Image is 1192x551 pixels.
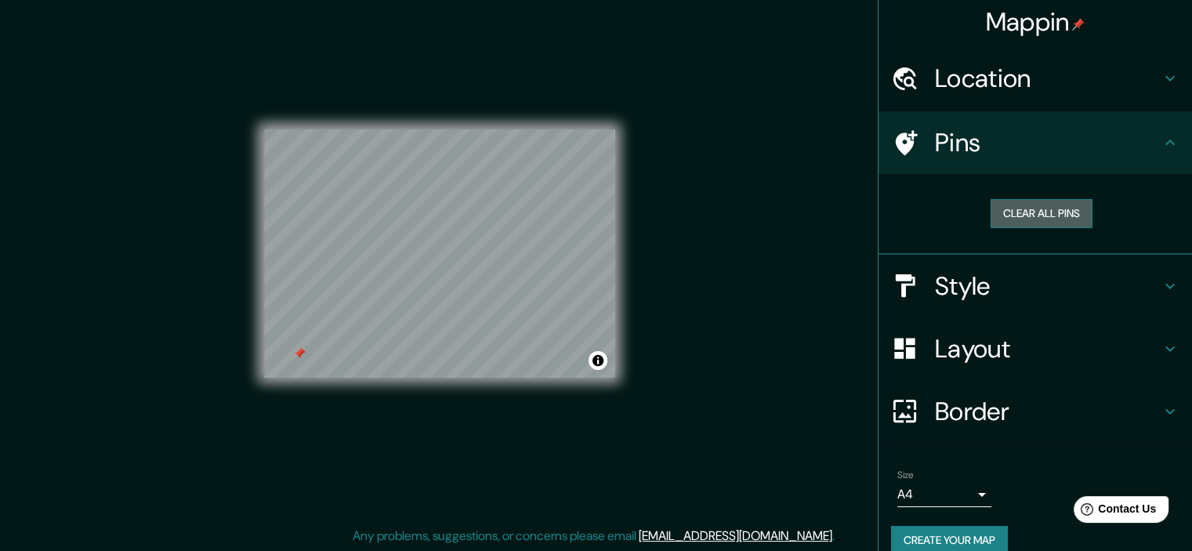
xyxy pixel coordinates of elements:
img: pin-icon.png [1072,18,1085,31]
canvas: Map [264,129,615,378]
button: Clear all pins [991,199,1092,228]
h4: Location [935,63,1161,94]
h4: Layout [935,333,1161,364]
div: Pins [879,111,1192,174]
h4: Pins [935,127,1161,158]
a: [EMAIL_ADDRESS][DOMAIN_NAME] [639,527,832,544]
div: A4 [897,482,991,507]
h4: Style [935,270,1161,302]
div: Location [879,47,1192,110]
div: . [835,527,837,546]
div: Style [879,255,1192,317]
div: Layout [879,317,1192,380]
iframe: Help widget launcher [1053,490,1175,534]
label: Size [897,468,914,481]
p: Any problems, suggestions, or concerns please email . [353,527,835,546]
h4: Mappin [986,6,1085,38]
div: Border [879,380,1192,443]
button: Toggle attribution [589,351,607,370]
div: . [837,527,840,546]
h4: Border [935,396,1161,427]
